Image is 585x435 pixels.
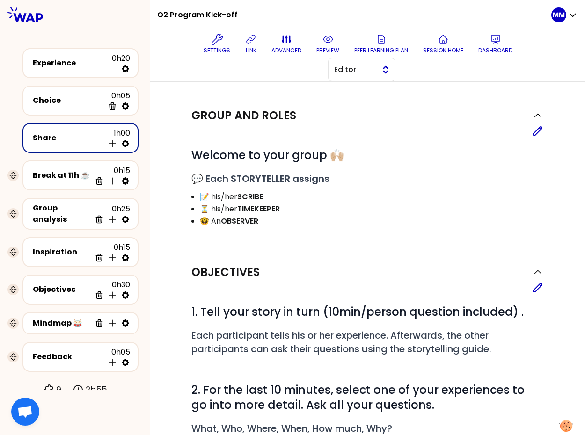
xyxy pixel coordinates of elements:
[104,90,130,111] div: 0h05
[268,30,305,58] button: advanced
[191,108,543,123] button: Group and roles
[334,64,376,75] span: Editor
[478,47,512,54] p: Dashboard
[328,58,395,81] button: Editor
[354,47,408,54] p: Peer learning plan
[241,30,260,58] button: link
[316,47,339,54] p: preview
[419,30,467,58] button: Session home
[271,47,301,54] p: advanced
[191,265,543,280] button: Objectives
[86,383,107,396] p: 2h55
[237,191,263,202] strong: SCRIBE
[104,347,130,367] div: 0h05
[475,30,516,58] button: Dashboard
[200,216,542,227] p: 🤓 An
[221,216,258,226] strong: OBSERVER
[191,108,296,123] h2: Group and roles
[200,30,234,58] button: Settings
[191,329,491,355] span: Each participant tells his or her experience. Afterwards, the other participants can ask their qu...
[551,7,578,22] button: MM
[33,95,104,106] div: Choice
[33,351,104,362] div: Feedback
[11,398,39,426] a: Ouvrir le chat
[91,203,130,224] div: 0h25
[91,165,130,186] div: 0h15
[237,203,280,214] strong: TIMEKEEPER
[191,382,527,413] span: 2. For the last 10 minutes, select one of your experiences to go into more detail. Ask all your q...
[33,170,91,181] div: Break at 11h ☕️
[112,53,130,73] div: 0h20
[200,203,542,215] p: ⏳ his/her
[191,422,392,435] span: What, Who, Where, When, How much, Why?
[33,58,112,69] div: Experience
[204,47,230,54] p: Settings
[191,304,524,319] span: 1. Tell your story in turn (10min/person question included) .
[33,203,91,225] div: Group analysis
[191,147,344,163] span: Welcome to your group 🙌🏼
[313,30,343,58] button: preview
[351,30,412,58] button: Peer learning plan
[91,242,130,262] div: 0h15
[191,172,329,185] strong: 💬 Each STORYTELLER assigns
[91,279,130,300] div: 0h30
[423,47,463,54] p: Session home
[553,10,565,20] p: MM
[246,47,256,54] p: link
[200,191,542,203] p: 📝 his/her
[33,318,91,329] div: Mindmap 🥁
[56,383,61,396] p: 9
[191,265,260,280] h2: Objectives
[33,284,91,295] div: Objectives
[33,246,91,258] div: Inspiration
[33,132,104,144] div: Share
[104,128,130,148] div: 1h00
